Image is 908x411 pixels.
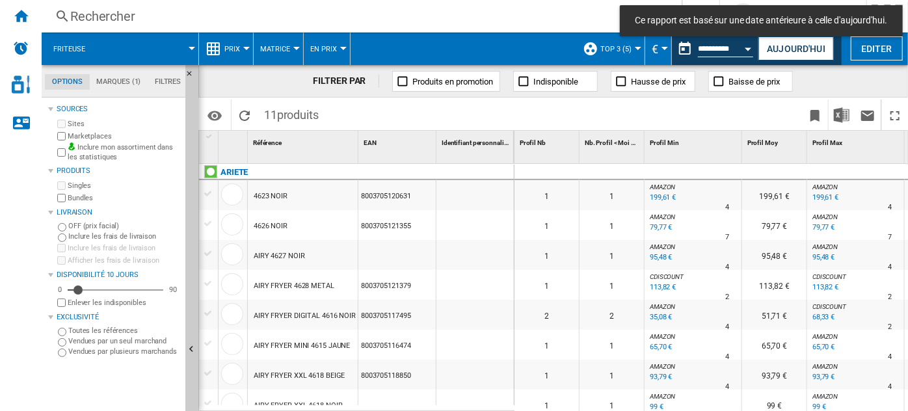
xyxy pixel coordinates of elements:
[745,131,807,151] div: Sort None
[358,180,436,210] div: 8003705120631
[650,213,675,220] span: AMAZON
[57,312,180,323] div: Exclusivité
[517,131,579,151] div: Sort None
[260,33,297,65] div: Matrice
[582,131,644,151] div: Sort None
[647,131,741,151] div: Profil Min Sort None
[310,33,343,65] button: En Prix
[412,77,493,86] span: Produits en promotion
[148,74,188,90] md-tab-item: Filtres
[810,131,904,151] div: Profil Max Sort None
[648,311,672,324] div: Mise à jour : lundi 2 décembre 2024 00:00
[442,139,511,146] span: Identifiant personnalisé
[742,360,807,390] div: 93,79 €
[254,181,287,211] div: 4623 NOIR
[812,393,838,400] span: AMAZON
[57,207,180,218] div: Livraison
[728,77,780,86] span: Baisse de prix
[645,33,672,65] md-menu: Currency
[810,251,835,264] div: Mise à jour : lundi 2 décembre 2024 00:00
[888,201,892,214] div: Délai de livraison : 4 jours
[812,363,838,370] span: AMAZON
[206,33,247,65] div: Prix
[650,393,675,400] span: AMAZON
[57,256,66,265] input: Afficher les frais de livraison
[758,36,834,60] button: Aujourd'hui
[68,256,180,265] label: Afficher les frais de livraison
[48,33,192,65] div: Friteuse
[260,45,290,53] span: Matrice
[58,328,66,336] input: Toutes les références
[254,301,356,331] div: AIRY FRYER DIGITAL 4616 NOIR
[68,193,180,203] label: Bundles
[55,285,65,295] div: 0
[513,71,598,92] button: Indisponible
[810,341,835,354] div: Mise à jour : lundi 2 décembre 2024 00:00
[358,300,436,330] div: 8003705117495
[812,273,846,280] span: CDISCOUNT
[57,298,66,307] input: Afficher les frais de livraison
[810,131,904,151] div: Sort None
[652,33,665,65] button: €
[600,33,638,65] button: top 3 (5)
[631,77,686,86] span: Hausse de prix
[68,131,180,141] label: Marketplaces
[57,166,180,176] div: Produits
[888,291,892,304] div: Délai de livraison : 2 jours
[57,120,66,128] input: Sites
[514,180,579,210] div: 1
[802,99,828,130] button: Créer un favoris
[672,36,698,62] button: md-calendar
[650,363,675,370] span: AMAZON
[53,45,85,53] span: Friteuse
[611,71,695,92] button: Hausse de prix
[57,194,66,202] input: Bundles
[254,331,350,361] div: AIRY FRYER MINI 4615 JAUNE
[810,281,838,294] div: Mise à jour : lundi 2 décembre 2024 00:00
[220,165,248,180] div: Cliquez pour filtrer sur cette marque
[745,131,807,151] div: Profil Moy Sort None
[580,360,644,390] div: 1
[650,303,675,310] span: AMAZON
[166,285,180,295] div: 90
[812,303,846,310] span: CDISCOUNT
[392,71,500,92] button: Produits en promotion
[514,300,579,330] div: 2
[810,371,835,384] div: Mise à jour : lundi 2 décembre 2024 00:00
[810,191,838,204] div: Mise à jour : lundi 2 décembre 2024 00:00
[812,213,838,220] span: AMAZON
[648,371,672,384] div: Mise à jour : lundi 2 décembre 2024 00:00
[600,45,632,53] span: top 3 (5)
[585,139,630,146] span: Nb. Profil < Moi
[254,241,305,271] div: AIRY 4627 NOIR
[68,221,180,231] label: OFF (prix facial)
[221,131,247,151] div: Sort None
[57,181,66,190] input: Singles
[742,330,807,360] div: 65,70 €
[747,139,778,146] span: Profil Moy
[810,221,835,234] div: Mise à jour : lundi 2 décembre 2024 00:00
[812,183,838,191] span: AMAZON
[725,351,729,364] div: Délai de livraison : 4 jours
[232,99,258,130] button: Recharger
[725,321,729,334] div: Délai de livraison : 4 jours
[53,33,98,65] button: Friteuse
[725,291,729,304] div: Délai de livraison : 2 jours
[250,131,358,151] div: Sort None
[68,142,75,150] img: mysite-bg-18x18.png
[250,131,358,151] div: Référence Sort None
[580,300,644,330] div: 2
[68,181,180,191] label: Singles
[439,131,514,151] div: Identifiant personnalisé Sort None
[582,131,644,151] div: Nb. Profil < Moi Sort None
[68,284,163,297] md-slider: Disponibilité
[725,261,729,274] div: Délai de livraison : 4 jours
[70,7,648,25] div: Rechercher
[13,40,29,56] img: alerts-logo.svg
[888,231,892,244] div: Délai de livraison : 7 jours
[580,240,644,270] div: 1
[514,240,579,270] div: 1
[725,201,729,214] div: Délai de livraison : 4 jours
